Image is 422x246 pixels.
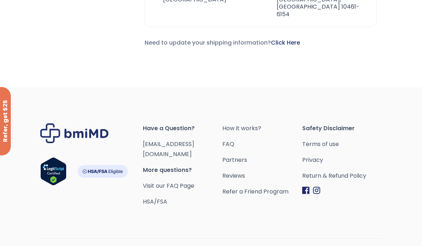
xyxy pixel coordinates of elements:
a: Refer a Friend Program [222,187,302,197]
a: Click Here [271,38,300,47]
a: HSA/FSA [143,197,167,206]
img: Brand Logo [40,123,109,143]
span: Have a Question? [143,123,222,133]
a: Verify LegitScript Approval for www.bmimd.com [40,157,67,189]
img: HSA-FSA [77,165,128,178]
img: Verify Approval for www.bmimd.com [40,157,67,186]
img: Instagram [313,187,320,194]
span: More questions? [143,165,222,175]
a: [EMAIL_ADDRESS][DOMAIN_NAME] [143,140,194,158]
img: Facebook [302,187,309,194]
span: Need to update your shipping information? [145,38,300,47]
a: FAQ [222,139,302,149]
a: Terms of use [302,139,382,149]
span: Safety Disclaimer [302,123,382,133]
a: Return & Refund Policy [302,171,382,181]
a: Reviews [222,171,302,181]
a: Privacy [302,155,382,165]
a: Visit our FAQ Page [143,182,194,190]
a: Partners [222,155,302,165]
a: How it works? [222,123,302,133]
